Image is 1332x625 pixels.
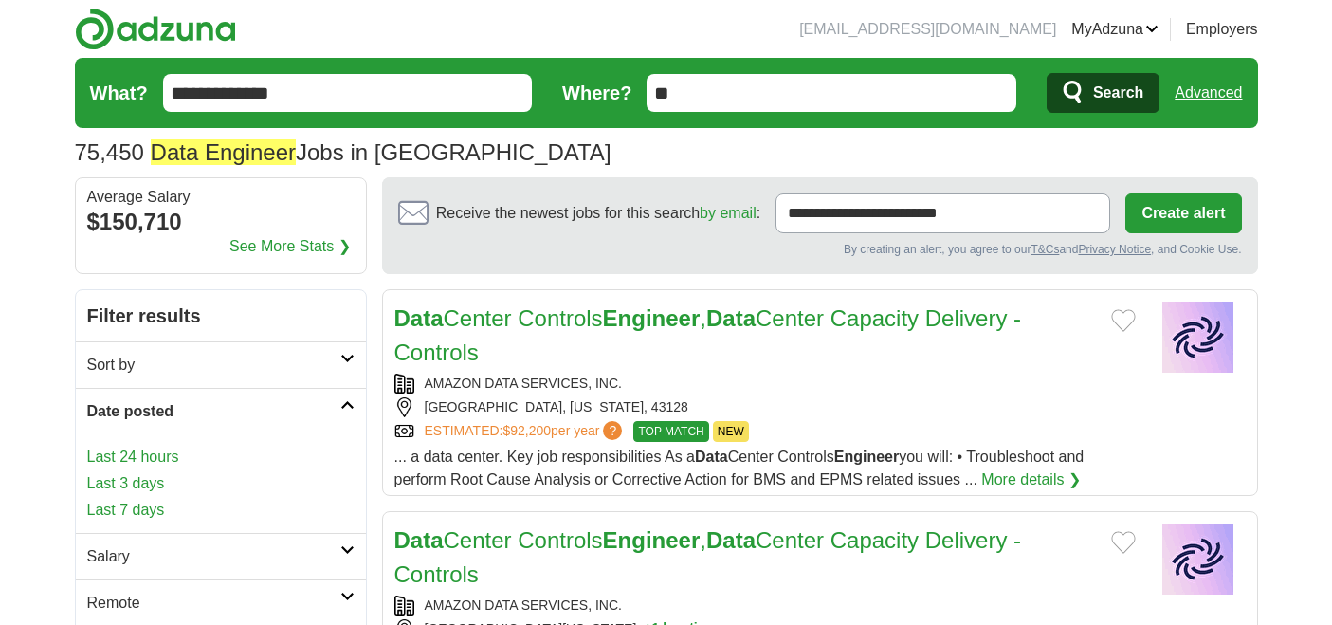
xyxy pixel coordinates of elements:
strong: Engineer [603,305,701,331]
a: More details ❯ [981,469,1081,491]
h2: Salary [87,545,340,568]
div: By creating an alert, you agree to our and , and Cookie Use. [398,241,1242,258]
strong: Data [394,527,444,553]
label: What? [90,79,148,107]
strong: Data [695,449,728,465]
a: T&Cs [1031,243,1059,256]
h2: Sort by [87,354,340,377]
span: Receive the newest jobs for this search : [436,202,760,225]
h2: Remote [87,592,340,615]
div: AMAZON DATA SERVICES, INC. [394,374,1136,394]
h1: Jobs in [GEOGRAPHIC_DATA] [75,139,611,165]
a: by email [700,205,757,221]
a: ESTIMATED:$92,200per year? [425,421,627,442]
a: Advanced [1175,74,1242,112]
strong: Engineer [603,527,701,553]
li: [EMAIL_ADDRESS][DOMAIN_NAME] [799,18,1056,41]
em: Data Engineer [151,139,296,165]
button: Add to favorite jobs [1111,531,1136,554]
span: $92,200 [502,423,551,438]
a: Salary [76,533,366,579]
img: Company logo [1151,302,1246,373]
div: AMAZON DATA SERVICES, INC. [394,596,1136,616]
a: Employers [1186,18,1258,41]
a: Last 3 days [87,472,355,495]
h2: Date posted [87,400,340,423]
button: Create alert [1125,193,1241,233]
span: ... a data center. Key job responsibilities As a Center Controls you will: • Troubleshoot and per... [394,449,1085,487]
a: Privacy Notice [1078,243,1151,256]
a: DataCenter ControlsEngineer,DataCenter Capacity Delivery - Controls [394,527,1022,587]
button: Search [1047,73,1159,113]
a: Date posted [76,388,366,434]
div: [GEOGRAPHIC_DATA], [US_STATE], 43128 [394,397,1136,417]
span: 75,450 [75,136,144,170]
button: Add to favorite jobs [1111,309,1136,332]
a: MyAdzuna [1071,18,1159,41]
strong: Data [394,305,444,331]
strong: Data [706,305,756,331]
span: NEW [713,421,749,442]
span: TOP MATCH [633,421,708,442]
strong: Data [706,527,756,553]
a: DataCenter ControlsEngineer,DataCenter Capacity Delivery - Controls [394,305,1022,365]
a: Last 24 hours [87,446,355,469]
span: Search [1093,74,1143,112]
span: ? [603,421,622,440]
div: Average Salary [87,190,355,205]
a: Last 7 days [87,499,355,522]
a: Sort by [76,341,366,388]
label: Where? [562,79,631,107]
strong: Engineer [834,449,899,465]
h2: Filter results [76,290,366,341]
img: Adzuna logo [75,8,236,50]
a: See More Stats ❯ [229,235,351,258]
img: Company logo [1151,524,1246,595]
div: $150,710 [87,205,355,239]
